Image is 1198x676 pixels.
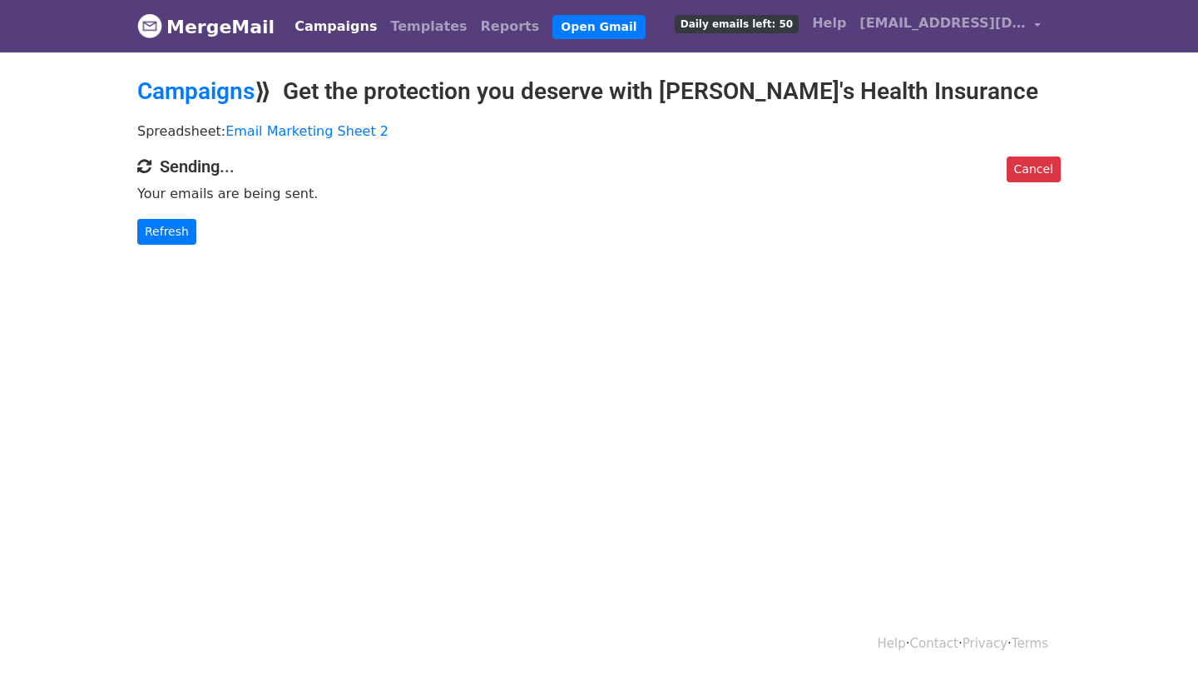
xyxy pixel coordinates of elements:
a: Cancel [1007,157,1061,182]
a: Privacy [963,636,1007,651]
a: Email Marketing Sheet 2 [225,123,389,139]
span: [EMAIL_ADDRESS][DOMAIN_NAME] [859,13,1026,33]
a: Templates [384,10,473,43]
a: Help [805,7,853,40]
a: [EMAIL_ADDRESS][DOMAIN_NAME] [853,7,1047,46]
a: Open Gmail [552,15,645,39]
a: Contact [910,636,958,651]
a: Campaigns [137,77,255,105]
span: Daily emails left: 50 [675,15,799,33]
p: Your emails are being sent. [137,185,1061,202]
h2: ⟫ Get the protection you deserve with [PERSON_NAME]'s Health Insurance [137,77,1061,106]
p: Spreadsheet: [137,122,1061,140]
a: Daily emails left: 50 [668,7,805,40]
h4: Sending... [137,157,1061,176]
img: MergeMail logo [137,13,162,38]
a: MergeMail [137,9,275,44]
a: Refresh [137,219,196,245]
a: Help [878,636,906,651]
a: Campaigns [288,10,384,43]
a: Terms [1012,636,1048,651]
a: Reports [474,10,547,43]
